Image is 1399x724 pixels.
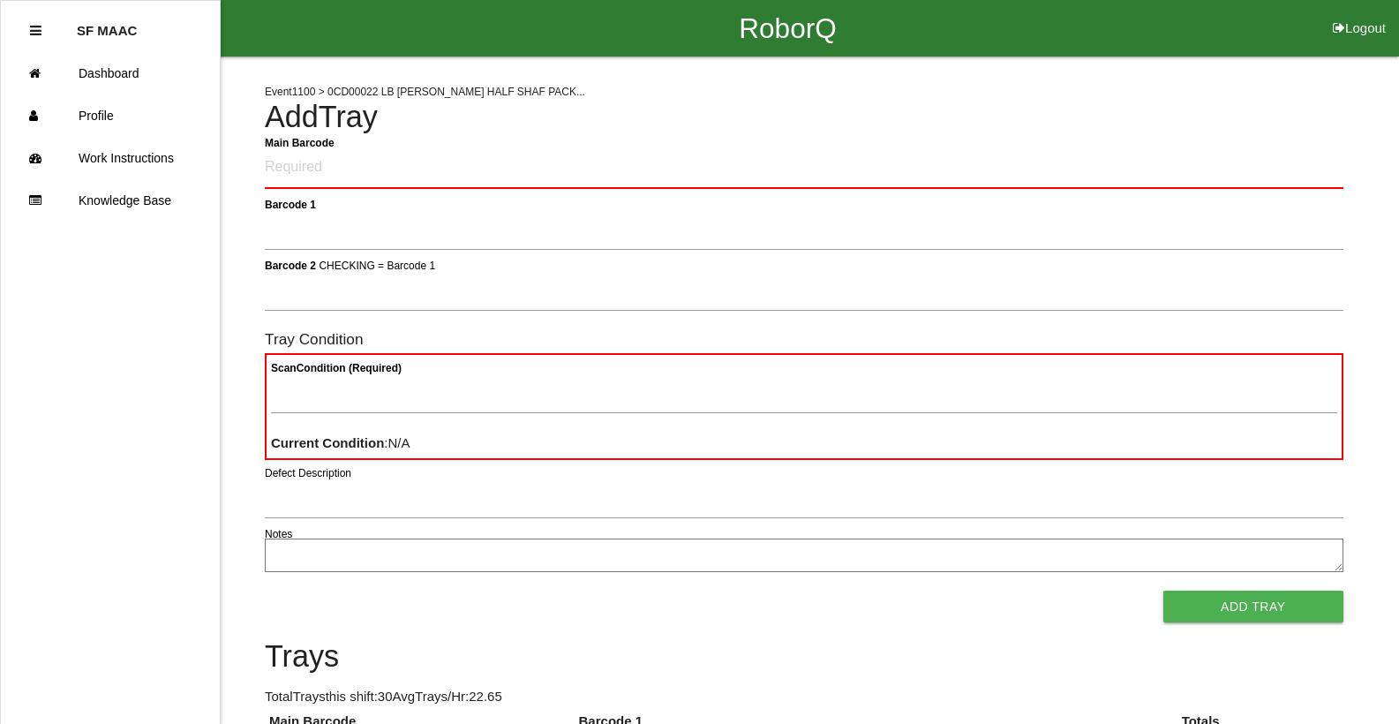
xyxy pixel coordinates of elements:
b: Barcode 2 [265,259,316,271]
h6: Tray Condition [265,331,1343,348]
button: Add Tray [1163,591,1343,622]
p: SF MAAC [77,10,137,38]
div: Close [30,10,41,52]
h4: Trays [265,640,1343,674]
b: Scan Condition (Required) [271,362,402,374]
p: Total Trays this shift: 30 Avg Trays /Hr: 22.65 [265,687,1343,707]
b: Barcode 1 [265,198,316,210]
label: Defect Description [265,465,351,481]
span: : N/A [271,435,410,450]
label: Notes [265,526,292,542]
a: Knowledge Base [1,179,220,222]
b: Current Condition [271,435,384,450]
a: Dashboard [1,52,220,94]
input: Required [265,147,1343,189]
h4: Add Tray [265,101,1343,134]
a: Profile [1,94,220,137]
span: CHECKING = Barcode 1 [319,259,435,271]
span: Event 1100 > 0CD00022 LB [PERSON_NAME] HALF SHAF PACK... [265,86,585,98]
a: Work Instructions [1,137,220,179]
b: Main Barcode [265,136,335,148]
